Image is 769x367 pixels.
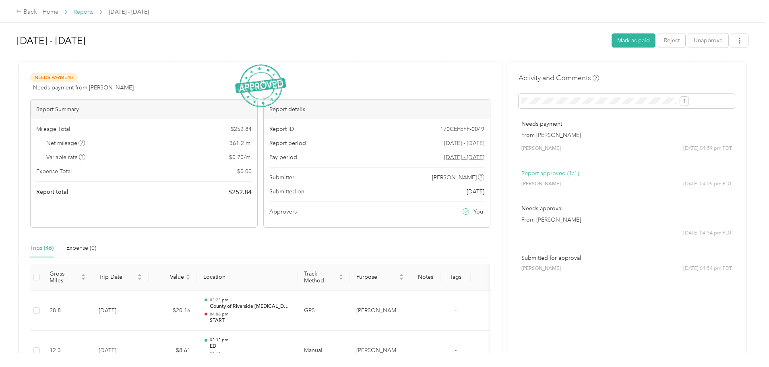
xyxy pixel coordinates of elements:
span: - [455,307,457,314]
span: Submitter [269,173,294,182]
button: Mark as paid [612,33,655,48]
span: [DATE] 04:59 pm PDT [683,180,732,188]
span: Report ID [269,125,294,133]
span: caret-up [186,273,190,278]
th: Tags [440,264,471,291]
p: START [210,317,291,324]
span: caret-down [399,276,404,281]
td: $20.16 [149,291,197,331]
span: You [473,207,483,216]
span: Approvers [269,207,297,216]
h1: Sep 16 - 30, 2025 [17,31,606,50]
span: 361.2 mi [229,139,252,147]
th: Notes [410,264,440,291]
span: [PERSON_NAME] [432,173,477,182]
span: [PERSON_NAME] [521,145,561,152]
span: $ 0.00 [237,167,252,176]
span: $ 252.84 [228,187,252,197]
p: 04:06 pm [210,311,291,317]
span: [DATE] [467,187,484,196]
div: Report Summary [31,100,257,119]
p: 02:32 pm [210,337,291,343]
div: Trips (46) [30,244,54,253]
span: caret-down [186,276,190,281]
span: [PERSON_NAME] [521,265,561,272]
td: Kamali'i Foster Family Agency [350,291,410,331]
p: 03:23 pm [210,297,291,303]
span: Report total [36,188,68,196]
p: From [PERSON_NAME] [521,216,732,224]
img: ApprovedStamp [235,64,286,108]
p: ED [210,343,291,350]
span: [DATE] 04:54 pm PDT [683,230,732,237]
div: Report details [264,100,490,119]
span: [DATE] 04:59 pm PDT [683,145,732,152]
span: $ 252.84 [231,125,252,133]
span: [DATE] - [DATE] [444,139,484,147]
span: Trip Date [99,274,136,280]
p: Submitted for approval [521,254,732,262]
button: Reject [658,33,685,48]
button: Unapprove [688,33,728,48]
span: Needs payment from [PERSON_NAME] [33,83,134,92]
div: Expense (0) [66,244,96,253]
span: Pay period [269,153,297,162]
span: Value [155,274,184,280]
a: Home [43,8,58,15]
p: County of Riverside [MEDICAL_DATA] Resource Center [210,303,291,310]
span: Report period [269,139,306,147]
span: Submitted on [269,187,304,196]
th: Location [197,264,298,291]
td: 28.8 [43,291,92,331]
p: Report approved (1/1) [521,169,732,178]
p: Needs payment [521,120,732,128]
th: Gross Miles [43,264,92,291]
td: GPS [298,291,350,331]
span: Mileage Total [36,125,70,133]
span: Track Method [304,270,337,284]
span: [DATE] 04:54 pm PDT [683,265,732,272]
th: Value [149,264,197,291]
span: caret-down [81,276,86,281]
p: From [PERSON_NAME] [521,131,732,139]
div: Back [16,7,37,17]
span: $ 0.70 / mi [229,153,252,162]
span: [PERSON_NAME] [521,180,561,188]
th: Track Method [298,264,350,291]
span: [DATE] - [DATE] [109,8,149,16]
span: Gross Miles [50,270,79,284]
td: [DATE] [92,291,149,331]
th: Trip Date [92,264,149,291]
span: - [455,347,457,354]
span: caret-up [81,273,86,278]
h4: Activity and Comments [519,73,599,83]
span: Variable rate [46,153,86,162]
span: Expense Total [36,167,72,176]
iframe: Everlance-gr Chat Button Frame [724,322,769,367]
span: caret-down [339,276,343,281]
p: Needs approval [521,204,732,213]
span: caret-up [399,273,404,278]
span: Go to pay period [444,153,484,162]
p: 03:10 pm [210,351,291,357]
span: caret-down [137,276,142,281]
span: Net mileage [46,139,85,147]
span: 170CEFEFF-0049 [440,125,484,133]
span: caret-up [137,273,142,278]
a: Reports [74,8,93,15]
span: Needs Payment [30,73,78,82]
span: Purpose [356,274,397,280]
span: caret-up [339,273,343,278]
th: Purpose [350,264,410,291]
